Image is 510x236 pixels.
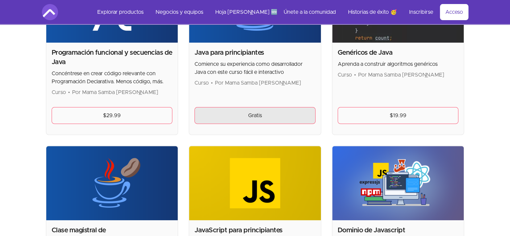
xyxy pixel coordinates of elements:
[338,107,459,124] a: $19.99
[189,146,321,220] img: Imagen de producto para JavaScript para principiantes
[445,9,463,15] font: Acceso
[358,72,444,78] font: Por Mama Samba [PERSON_NAME]
[72,90,158,95] font: Por Mama Samba [PERSON_NAME]
[284,9,336,15] font: Únete a la comunidad
[52,49,172,65] font: Programación funcional y secuencias de Java
[440,4,468,20] a: Acceso
[215,9,278,15] font: Hoja [PERSON_NAME] 🆕
[390,113,406,118] font: $19.99
[409,9,433,15] font: Inscribirse
[92,4,149,20] a: Explorar productos
[68,90,70,95] font: •
[103,113,121,118] font: $29.99
[92,4,468,20] nav: Principal
[248,113,262,118] font: Gratis
[194,49,264,56] font: Java para principiantes
[194,227,283,234] font: JavaScript para principiantes
[404,4,439,20] a: Inscribirse
[52,90,66,95] font: Curso
[354,72,356,78] font: •
[52,107,173,124] a: $29.99
[343,4,402,20] a: Historias de éxito 🥳
[338,61,438,67] font: Aprenda a construir algoritmos genéricos
[211,80,213,86] font: •
[348,9,397,15] font: Historias de éxito 🥳
[42,4,58,20] img: Logotipo de Amigoscode
[338,227,405,234] font: Dominio de Javascript
[156,9,203,15] font: Negocios y equipos
[150,4,209,20] a: Negocios y equipos
[194,107,316,124] a: Gratis
[52,71,164,84] font: Concéntrese en crear código relevante con Programación Declarativa. Menos código, más.
[338,49,393,56] font: Genéricos de Java
[278,4,341,20] a: Únete a la comunidad
[215,80,301,86] font: Por Mama Samba [PERSON_NAME]
[210,4,277,20] a: Hoja [PERSON_NAME] 🆕
[332,146,464,220] img: Imagen del producto para Javascript Mastery
[46,146,178,220] img: Imagen del producto para Java Master Class
[338,72,352,78] font: Curso
[194,61,303,75] font: Comience su experiencia como desarrollador Java con este curso fácil e interactivo
[97,9,144,15] font: Explorar productos
[194,80,209,86] font: Curso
